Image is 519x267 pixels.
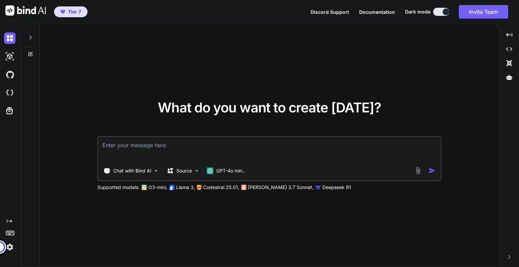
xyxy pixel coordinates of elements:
span: Tier 7 [68,8,81,15]
img: settings [4,241,16,253]
img: premium [60,10,65,14]
p: Supported models: [97,184,140,191]
button: premiumTier 7 [54,6,88,17]
p: Codestral 25.01, [203,184,239,191]
p: Deepseek R1 [322,184,351,191]
span: What do you want to create [DATE]? [158,99,381,116]
button: Invite Team [459,5,508,19]
span: Discord Support [311,9,349,15]
span: Dark mode [405,8,430,15]
img: darkChat [4,32,16,44]
img: githubDark [4,69,16,80]
p: [PERSON_NAME] 3.7 Sonnet, [248,184,314,191]
img: Pick Tools [153,168,159,173]
img: Llama2 [169,185,175,190]
img: GPT-4 [142,185,147,190]
img: Bind AI [5,5,46,16]
p: GPT-4o min.. [216,167,245,174]
p: Chat with Bind AI [113,167,151,174]
img: claude [241,185,247,190]
img: cloudideIcon [4,87,16,99]
p: Llama 3, [176,184,195,191]
p: O3-mini, [148,184,167,191]
img: attachment [414,167,422,175]
img: Pick Models [194,168,200,173]
button: Documentation [359,8,395,16]
img: GPT-4o mini [207,167,214,174]
span: Documentation [359,9,395,15]
img: claude [316,185,321,190]
img: icon [429,167,436,174]
p: Source [176,167,192,174]
img: Mistral-AI [197,185,202,190]
button: Discord Support [311,8,349,16]
img: darkAi-studio [4,51,16,62]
